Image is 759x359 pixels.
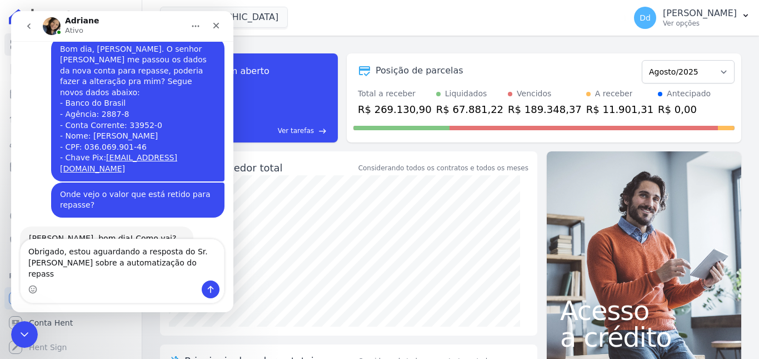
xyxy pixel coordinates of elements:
div: Bom dia, [PERSON_NAME]. O senhor [PERSON_NAME] me passou os dados da nova conta para repasse, pod... [49,33,204,164]
div: R$ 189.348,37 [508,102,582,117]
a: Minha Carteira [4,156,137,178]
a: Visão Geral [4,33,137,56]
div: R$ 269.130,90 [358,102,432,117]
div: Liquidados [445,88,487,100]
a: Lotes [4,107,137,129]
span: Dd [640,14,651,22]
div: R$ 11.901,31 [586,102,653,117]
div: Onde vejo o valor que está retido para repasse? [40,171,213,206]
button: [GEOGRAPHIC_DATA] [160,7,288,28]
a: Negativação [4,229,137,252]
div: Bom dia, [PERSON_NAME]. O senhor [PERSON_NAME] me passou os dados da nova conta para repasse, pod... [40,26,213,170]
div: Considerando todos os contratos e todos os meses [358,163,528,173]
div: Saldo devedor total [184,160,356,175]
div: Vencidos [517,88,551,100]
a: Contratos [4,58,137,80]
div: Posição de parcelas [376,64,463,77]
button: Enviar mensagem… [191,269,208,287]
div: Onde vejo o valor que está retido para repasse? [49,178,204,200]
a: [EMAIL_ADDRESS][DOMAIN_NAME] [49,142,166,162]
div: [PERSON_NAME], bom dia! Como vai? [18,222,173,233]
a: Clientes [4,131,137,154]
div: R$ 0,00 [658,102,711,117]
div: Plataformas [9,269,133,283]
span: Acesso [560,297,728,324]
button: Dd [PERSON_NAME] Ver opções [625,2,759,33]
p: [PERSON_NAME] [663,8,737,19]
p: Ativo [54,14,72,25]
span: east [318,127,327,135]
iframe: Intercom live chat [11,321,38,348]
div: Fechar [195,4,215,24]
a: Parcelas [4,82,137,105]
span: Ver tarefas [278,126,314,136]
button: Seletor de emoji [17,274,26,283]
iframe: Intercom live chat [11,11,233,312]
p: Ver opções [663,19,737,28]
a: Ver tarefas east [201,126,327,136]
a: Crédito [4,205,137,227]
div: A receber [595,88,633,100]
a: Recebíveis [4,287,137,309]
div: Total a receber [358,88,432,100]
a: Transferências [4,180,137,203]
span: Conta Hent [29,317,73,328]
a: Conta Hent [4,312,137,334]
div: David diz… [9,171,213,215]
span: a crédito [560,324,728,351]
textarea: Envie uma mensagem... [9,228,213,269]
div: David diz… [9,26,213,171]
div: R$ 67.881,22 [436,102,503,117]
button: Início [174,4,195,26]
div: Antecipado [667,88,711,100]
